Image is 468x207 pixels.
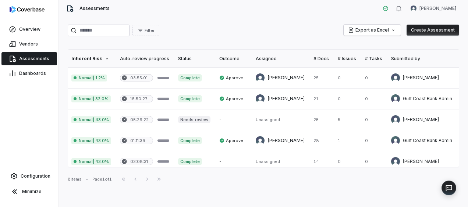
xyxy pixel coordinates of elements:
[1,37,57,51] a: Vendors
[120,56,169,62] div: Auto-review progress
[391,157,400,166] img: Shannon LeBlanc avatar
[1,67,57,80] a: Dashboards
[407,25,459,36] button: Create Assessment
[68,177,82,182] div: 8 items
[219,56,247,62] div: Outcome
[313,56,329,62] div: # Docs
[215,109,251,130] td: -
[22,189,42,195] span: Minimize
[79,6,110,11] span: Assessments
[411,6,416,11] img: Shannon LeBlanc avatar
[1,23,57,36] a: Overview
[19,41,38,47] span: Vendors
[344,25,401,36] button: Export as Excel
[3,184,56,199] button: Minimize
[391,94,400,103] img: Gulf Coast Bank Admin avatar
[10,6,45,13] img: logo-D7KZi-bG.svg
[92,177,112,182] div: Page 1 of 1
[178,56,210,62] div: Status
[391,73,400,82] img: Shannon LeBlanc avatar
[71,56,111,62] div: Inherent Risk
[21,173,50,179] span: Configuration
[406,3,461,14] button: Shannon LeBlanc avatar[PERSON_NAME]
[256,56,305,62] div: Assignee
[391,56,452,62] div: Submitted by
[256,136,265,145] img: Shannon LeBlanc avatar
[256,73,265,82] img: Shannon LeBlanc avatar
[145,28,155,33] span: Filter
[256,94,265,103] img: Shannon LeBlanc avatar
[391,115,400,124] img: Shannon LeBlanc avatar
[215,151,251,172] td: -
[419,6,456,11] span: [PERSON_NAME]
[3,170,56,183] a: Configuration
[19,56,49,62] span: Assessments
[19,26,40,32] span: Overview
[86,177,88,182] div: •
[132,25,159,36] button: Filter
[19,70,46,76] span: Dashboards
[338,56,356,62] div: # Issues
[391,136,400,145] img: Gulf Coast Bank Admin avatar
[365,56,382,62] div: # Tasks
[1,52,57,65] a: Assessments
